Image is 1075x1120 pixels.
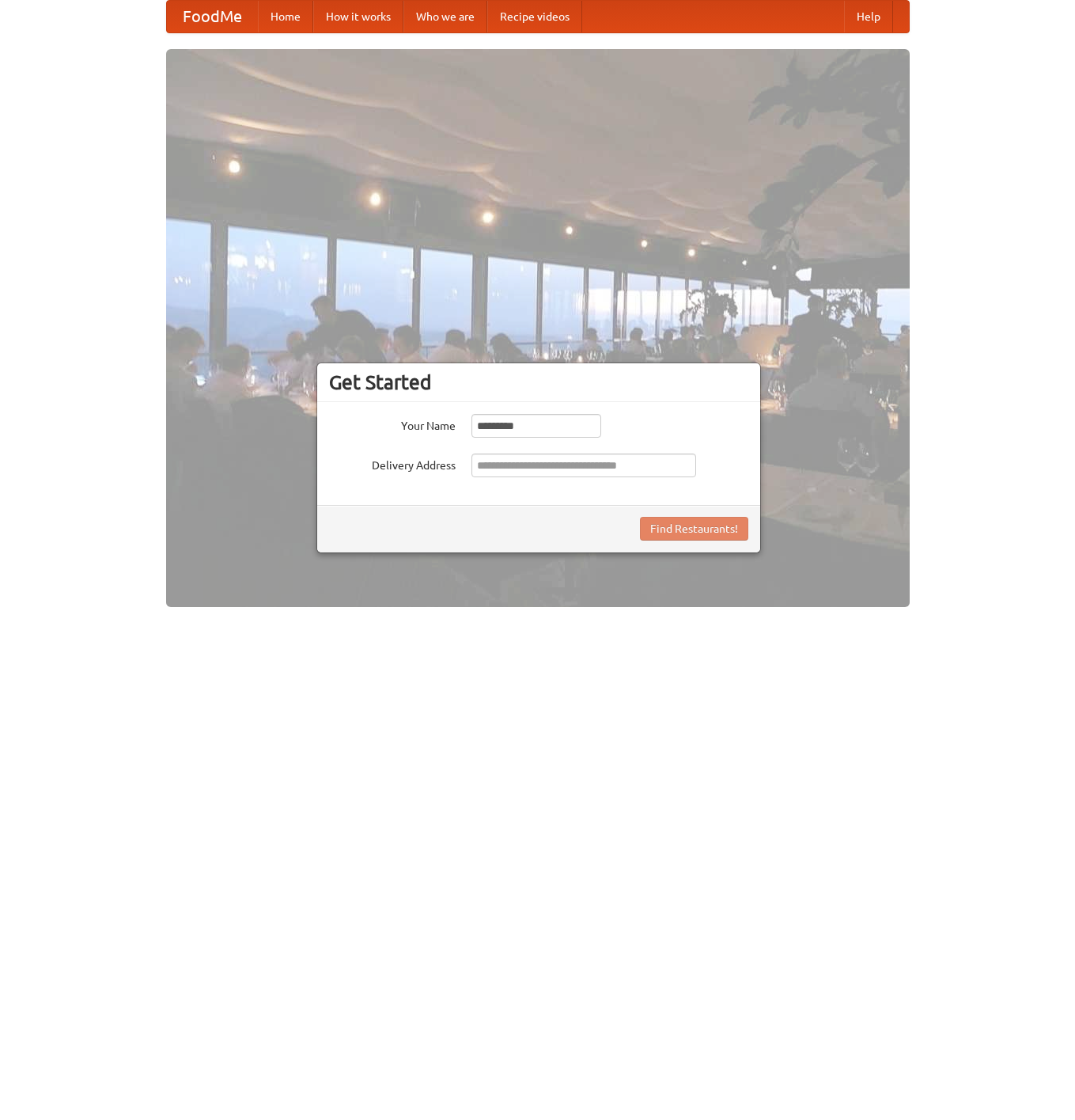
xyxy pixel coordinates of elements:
[313,1,403,32] a: How it works
[403,1,487,32] a: Who we are
[844,1,893,32] a: Help
[329,370,748,394] h3: Get Started
[258,1,313,32] a: Home
[329,414,456,434] label: Your Name
[167,1,258,32] a: FoodMe
[640,517,748,541] button: Find Restaurants!
[329,454,456,473] label: Delivery Address
[487,1,582,32] a: Recipe videos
